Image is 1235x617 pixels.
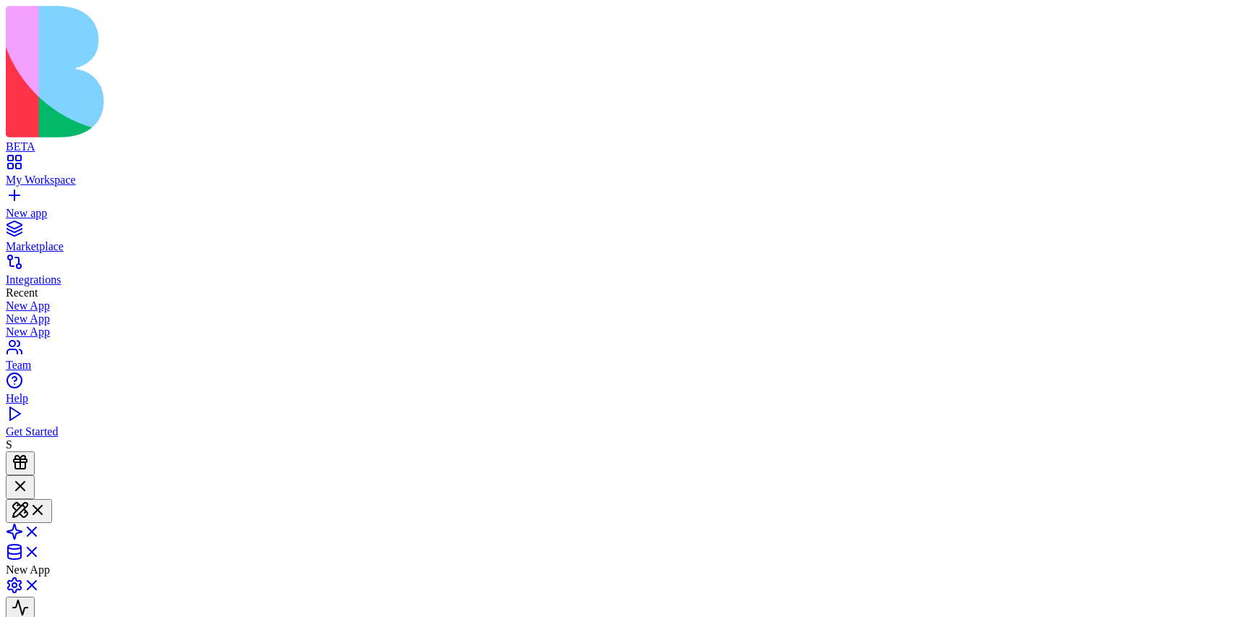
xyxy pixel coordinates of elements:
a: BETA [6,127,1229,153]
div: My Workspace [6,174,1229,187]
div: Get Started [6,425,1229,438]
span: S [6,438,12,451]
span: New App [6,563,50,576]
a: New app [6,194,1229,220]
a: Get Started [6,412,1229,438]
div: New app [6,207,1229,220]
span: Recent [6,286,38,299]
div: BETA [6,140,1229,153]
div: Integrations [6,273,1229,286]
a: New App [6,312,1229,325]
a: My Workspace [6,161,1229,187]
div: Help [6,392,1229,405]
a: New App [6,299,1229,312]
a: Integrations [6,260,1229,286]
img: logo [6,6,587,137]
a: Marketplace [6,227,1229,253]
a: Help [6,379,1229,405]
a: New App [6,325,1229,339]
a: Team [6,346,1229,372]
div: Team [6,359,1229,372]
div: Marketplace [6,240,1229,253]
